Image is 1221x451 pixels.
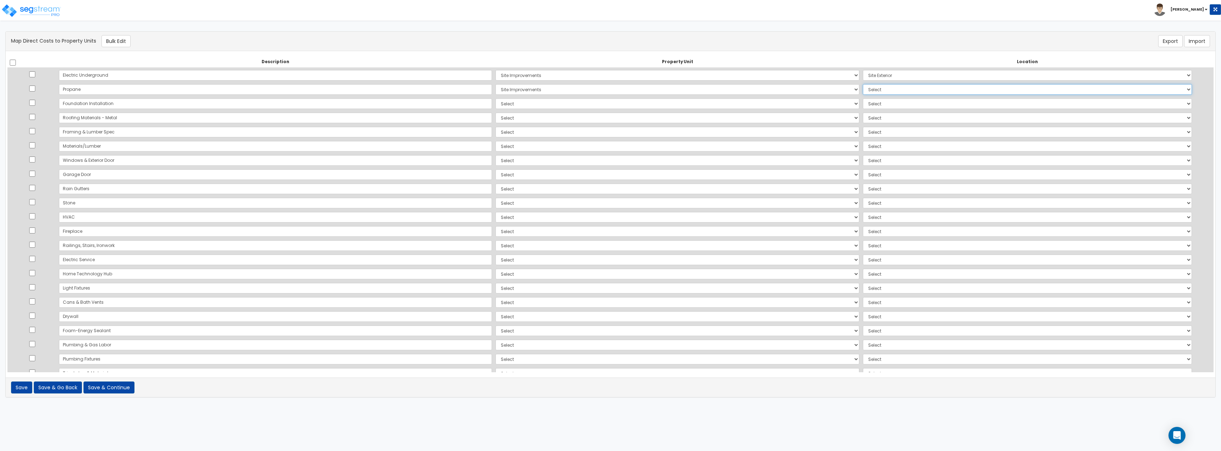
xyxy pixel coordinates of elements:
[861,56,1194,68] th: Location
[1154,4,1166,16] img: avatar.png
[1168,427,1186,444] div: Open Intercom Messenger
[57,56,494,68] th: Description
[102,35,131,47] button: Bulk Edit
[34,381,82,394] button: Save & Go Back
[6,35,812,47] div: Map Direct Costs to Property Units
[1171,7,1204,12] b: [PERSON_NAME]
[1,4,61,18] img: logo_pro_r.png
[1158,35,1183,47] button: Export
[11,381,32,394] button: Save
[83,381,135,394] button: Save & Continue
[1184,35,1210,47] button: Import
[494,56,861,68] th: Property Unit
